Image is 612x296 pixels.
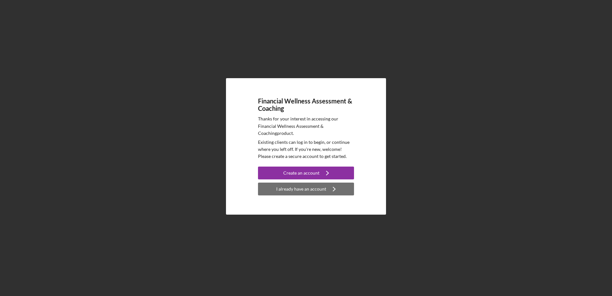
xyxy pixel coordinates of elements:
div: I already have an account [276,183,326,195]
div: Create an account [283,167,319,179]
h4: Financial Wellness Assessment & Coaching [258,97,354,112]
p: Thanks for your interest in accessing our Financial Wellness Assessment & Coaching product. [258,115,354,137]
button: Create an account [258,167,354,179]
button: I already have an account [258,183,354,195]
a: Create an account [258,167,354,181]
p: Existing clients can log in to begin, or continue where you left off. If you're new, welcome! Ple... [258,139,354,160]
